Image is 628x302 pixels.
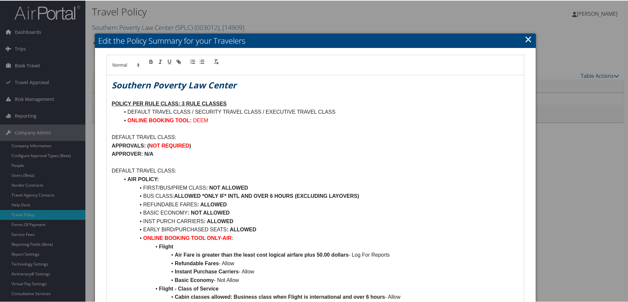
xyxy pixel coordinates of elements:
a: Close [525,32,532,45]
strong: AIR POLICY: [127,176,159,181]
strong: Basic Economy [175,277,214,282]
h2: Edit the Policy Summary for your Travelers [95,33,536,47]
li: INST PURCH CARRIERS [120,217,519,225]
strong: Fares [205,260,219,266]
p: DEFAULT TRAVEL CLASS: [112,132,519,141]
strong: : ALLOWED [227,226,256,232]
strong: : [206,184,208,190]
strong: : ALLOWED [204,218,234,223]
span: DEEM [193,117,208,123]
strong: ( [147,142,149,148]
li: BUS CLASS: [120,191,519,200]
strong: APPROVALS: [112,142,146,148]
em: Southern Poverty Law Center [112,79,236,90]
li: - Allow [120,259,519,267]
strong: ALLOWED *ONLY IF* INTL AND OVER 6 HOURS (EXCLUDING LAYOVERS) [174,193,359,198]
strong: Refundable [175,260,203,266]
li: - Log For Reports [120,250,519,259]
strong: NOT REQUIRED [149,142,190,148]
strong: Air Fare is greater than the least cost logical airfare plus 50.00 dollars [175,251,348,257]
li: EARLY BIRD/PURCHASED SEATS [120,225,519,233]
strong: : ALLOWED [197,201,227,207]
li: REFUNDABLE FARES [120,200,519,208]
li: - Not Allow [120,275,519,284]
strong: Instant Purchase Carriers [175,268,239,274]
li: FIRST/BUS/PREM CLASS [120,183,519,192]
strong: ) [189,142,191,148]
strong: ONLINE BOOKING TOOL: [127,117,191,123]
strong: Flight [159,243,173,249]
li: - Allow [120,292,519,301]
li: BASIC ECONOMY [120,208,519,217]
li: - Allow [120,267,519,275]
strong: : NOT ALLOWED [188,209,230,215]
p: DEFAULT TRAVEL CLASS: [112,166,519,174]
strong: Cabin classes allowed: Business class when Flight is international and over 6 hours [175,293,385,299]
strong: APPROVER: N/A [112,151,153,156]
li: DEFAULT TRAVEL CLASS / SECURITY TRAVEL CLASS / EXECUTIVE TRAVEL CLASS [120,107,519,116]
u: POLICY PER RULE CLASS: 3 RULE CLASSES [112,100,227,106]
strong: NOT ALLOWED [209,184,248,190]
strong: Flight - Class of Service [159,285,218,291]
strong: ONLINE BOOKING TOOL ONLY-AIR: [143,235,233,240]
